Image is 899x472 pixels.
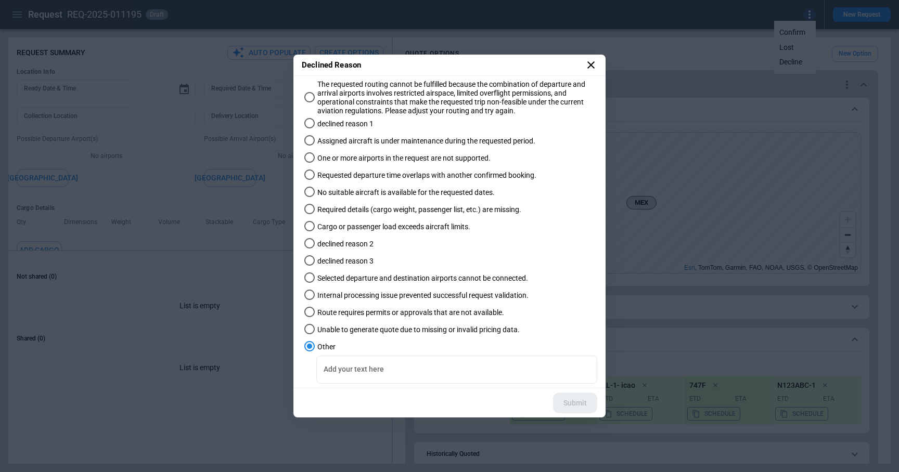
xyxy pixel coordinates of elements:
[317,137,535,146] span: Assigned aircraft is under maintenance during the requested period.
[317,120,374,128] span: declined reason 1
[317,188,495,197] span: No suitable aircraft is available for the requested dates.
[317,308,504,317] span: Route requires permits or approvals that are not available.
[293,55,606,76] h2: Declined Reason
[317,291,529,300] span: Internal processing issue prevented successful request validation.
[317,171,536,180] span: Requested departure time overlaps with another confirmed booking.
[317,80,589,116] span: The requested routing cannot be fulfilled because the combination of departure and arrival airpor...
[317,205,521,214] span: Required details (cargo weight, passenger list, etc.) are missing.
[317,343,336,351] span: Other
[317,222,470,231] span: Cargo or passenger load exceeds aircraft limits.
[317,257,374,266] span: declined reason 3
[317,154,491,163] span: One or more airports in the request are not supported.
[317,274,528,283] span: Selected departure and destination airports cannot be connected.
[317,240,374,248] span: declined reason 2
[317,325,520,334] span: Unable to generate quote due to missing or invalid pricing data.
